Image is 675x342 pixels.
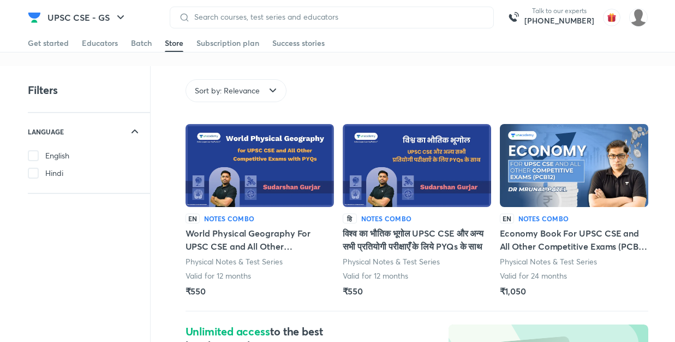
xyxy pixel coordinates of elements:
img: Ayush Kumar [629,8,648,27]
a: Batch [131,34,152,52]
p: Valid for 12 months [186,270,251,281]
p: Valid for 24 months [500,270,567,281]
img: avatar [603,9,620,26]
a: Subscription plan [196,34,259,52]
div: Store [165,38,183,49]
p: Physical Notes & Test Series [186,256,283,267]
img: Batch Thumbnail [500,124,648,207]
img: call-us [503,7,524,28]
h5: Economy Book For UPSC CSE and All Other Competitive Exams (PCB 12) By [PERSON_NAME] [500,227,648,253]
h5: ₹550 [186,285,206,298]
img: Batch Thumbnail [343,124,491,207]
p: Talk to our experts [524,7,594,15]
h5: ₹550 [343,285,363,298]
a: Success stories [272,34,325,52]
p: Valid for 12 months [343,270,408,281]
div: Get started [28,38,69,49]
h6: LANGUAGE [28,126,64,137]
h6: Notes Combo [361,214,412,223]
div: Educators [82,38,118,49]
h5: ₹1,050 [500,285,527,298]
span: English [45,150,69,161]
button: UPSC CSE - GS [41,7,134,28]
h5: World Physical Geography For UPSC CSE and All Other Competitive Exams with PYQs [186,227,334,253]
h5: विश्व का भौतिक भूगोल UPSC CSE और अन्य सभी प्रतियोगी परीक्षाएँ के लिये PYQs के साथ [343,227,491,253]
a: Get started [28,34,69,52]
div: Batch [131,38,152,49]
div: Subscription plan [196,38,259,49]
div: Success stories [272,38,325,49]
img: Company Logo [28,11,41,24]
p: हि [343,214,357,223]
h6: Notes Combo [204,214,255,223]
input: Search courses, test series and educators [190,13,485,21]
a: [PHONE_NUMBER] [524,15,594,26]
p: Physical Notes & Test Series [343,256,440,267]
h4: Filters [28,83,58,97]
h6: Notes Combo [518,214,569,223]
p: EN [500,214,514,223]
span: Hindi [45,168,63,179]
img: Batch Thumbnail [186,124,334,207]
a: Educators [82,34,118,52]
p: Physical Notes & Test Series [500,256,598,267]
span: Sort by: Relevance [195,85,260,96]
p: EN [186,214,200,223]
a: Store [165,34,183,52]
